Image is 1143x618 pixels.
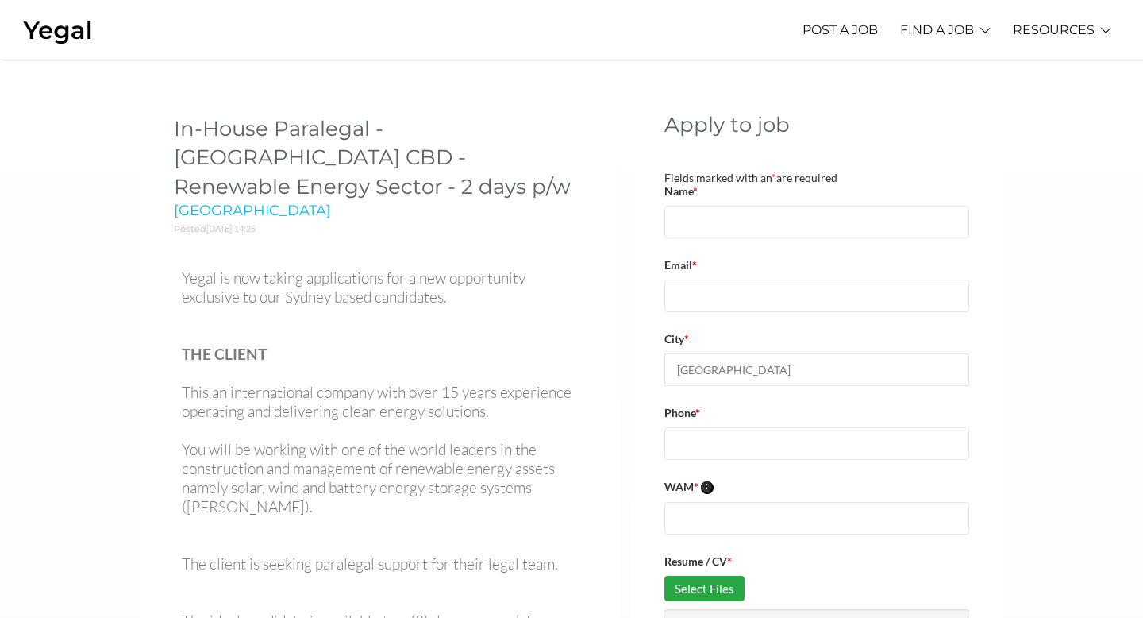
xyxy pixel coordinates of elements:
[802,8,878,52] a: POST A JOB
[664,576,745,601] button: Select Files
[182,345,267,363] strong: THE CLIENT
[664,114,969,135] h2: Apply to job
[174,201,586,220] h5: [GEOGRAPHIC_DATA]
[1013,8,1095,52] a: RESOURCES
[174,224,586,234] h6: Posted
[664,406,700,419] label: Phone
[664,554,732,568] label: Resume / CV
[664,184,698,198] label: Name
[234,223,256,234] span: 14:25
[182,383,578,421] p: This an international company with over 15 years experience operating and delivering clean energy...
[675,581,734,596] span: Select Files
[664,258,697,272] label: Email
[206,223,232,234] span: [DATE]
[182,554,578,574] p: The client is seeking paralegal support for their legal team.
[182,440,555,516] span: You will be working with one of the world leaders in the construction and management of renewable...
[664,480,714,494] label: WAM
[182,268,578,307] p: Yegal is now taking applications for a new opportunity exclusive to our Sydney based candidates.
[900,8,974,52] a: FIND A JOB
[664,171,969,184] div: Fields marked with an are required
[174,114,586,201] h2: In-House Paralegal - [GEOGRAPHIC_DATA] CBD - Renewable Energy Sector - 2 days p/w
[664,332,689,346] label: City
